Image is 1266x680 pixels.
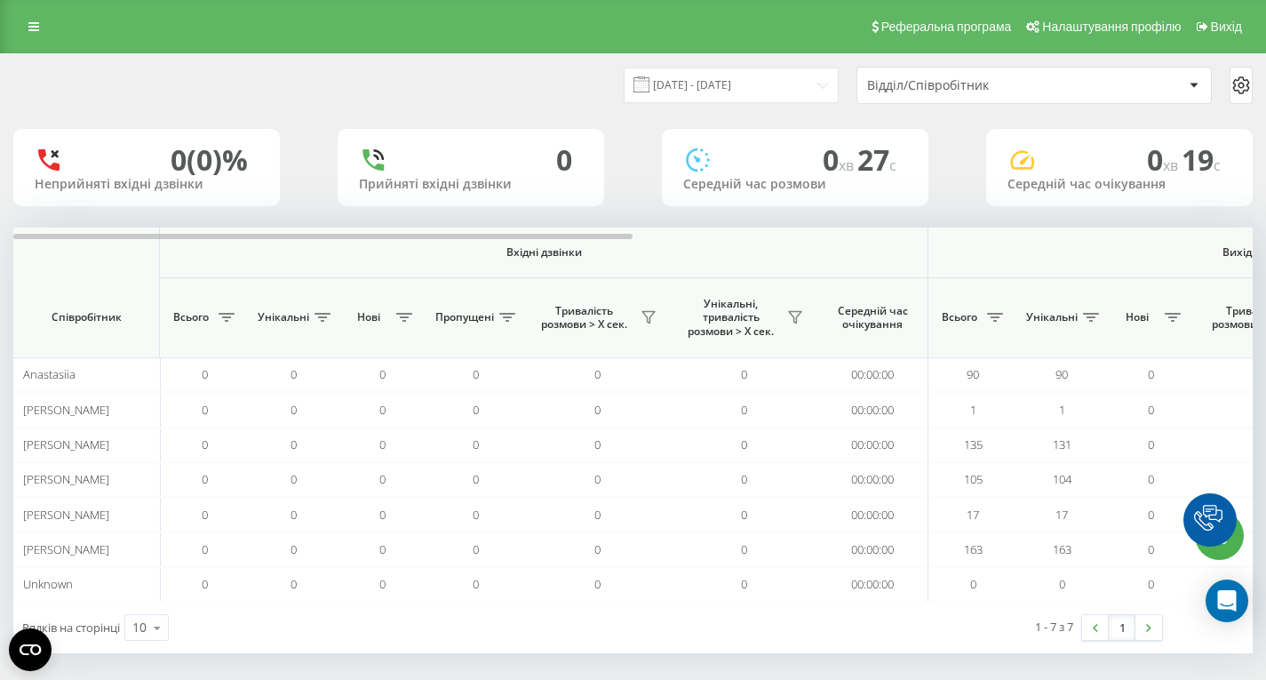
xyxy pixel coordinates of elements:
span: 0 [741,471,747,487]
td: 00:00:00 [817,392,928,427]
span: 0 [970,576,976,592]
span: 0 [594,507,601,523]
span: 104 [1053,471,1071,487]
span: Реферальна програма [881,20,1012,34]
span: c [889,156,896,175]
span: Тривалість розмови > Х сек. [533,304,635,332]
td: 00:00:00 [817,462,928,497]
span: 0 [473,366,479,382]
div: 0 [556,143,572,177]
span: 0 [473,402,479,418]
span: Нові [1115,310,1159,324]
span: 0 [291,366,297,382]
span: Вхідні дзвінки [206,245,881,260]
span: Пропущені [435,310,494,324]
span: 0 [1147,140,1182,179]
span: 0 [379,507,386,523]
span: 0 [202,541,208,557]
span: Всього [169,310,213,324]
span: Співробітник [28,310,144,324]
span: 0 [202,436,208,452]
span: 0 [473,471,479,487]
span: 0 [473,507,479,523]
td: 00:00:00 [817,497,928,532]
span: 0 [291,471,297,487]
span: 27 [857,140,896,179]
span: Anastasiia [23,366,76,382]
span: Unknown [23,576,73,592]
span: хв [839,156,857,175]
span: 0 [594,576,601,592]
div: 0 (0)% [171,143,248,177]
span: 0 [1148,402,1154,418]
span: 90 [967,366,979,382]
td: 00:00:00 [817,532,928,567]
span: 131 [1053,436,1071,452]
span: 0 [202,366,208,382]
span: 0 [1148,366,1154,382]
span: 0 [594,541,601,557]
span: 0 [291,436,297,452]
div: Open Intercom Messenger [1206,580,1248,622]
span: Вихід [1211,20,1242,34]
span: 0 [1148,576,1154,592]
td: 00:00:00 [817,567,928,602]
span: [PERSON_NAME] [23,471,109,487]
span: 19 [1182,140,1221,179]
div: Неприйняті вхідні дзвінки [35,177,259,192]
a: 1 [1109,615,1135,640]
span: 0 [473,436,479,452]
span: 0 [291,541,297,557]
span: 0 [1059,576,1065,592]
span: Налаштування профілю [1042,20,1181,34]
span: [PERSON_NAME] [23,436,109,452]
span: 0 [823,140,857,179]
span: 0 [1148,507,1154,523]
span: 0 [379,436,386,452]
span: 0 [202,576,208,592]
span: Унікальні, тривалість розмови > Х сек. [680,297,782,339]
span: 1 [970,402,976,418]
span: 0 [1148,436,1154,452]
span: 0 [741,507,747,523]
span: [PERSON_NAME] [23,541,109,557]
span: 0 [1148,471,1154,487]
span: хв [1163,156,1182,175]
span: 0 [202,507,208,523]
span: 135 [964,436,983,452]
span: Нові [346,310,391,324]
span: 0 [594,366,601,382]
span: 0 [473,541,479,557]
button: Open CMP widget [9,628,52,671]
span: 0 [1148,541,1154,557]
span: Рядків на сторінці [22,620,120,636]
span: 0 [594,471,601,487]
span: 0 [379,366,386,382]
span: 0 [473,576,479,592]
span: [PERSON_NAME] [23,507,109,523]
span: 0 [741,576,747,592]
span: 0 [379,471,386,487]
span: 0 [202,402,208,418]
span: [PERSON_NAME] [23,402,109,418]
span: 0 [741,366,747,382]
span: 0 [379,541,386,557]
div: 1 - 7 з 7 [1035,618,1073,636]
span: 0 [594,436,601,452]
span: 90 [1055,366,1068,382]
div: Відділ/Співробітник [867,78,1079,93]
span: 0 [291,507,297,523]
div: Прийняті вхідні дзвінки [359,177,583,192]
span: 163 [1053,541,1071,557]
span: 105 [964,471,983,487]
span: Унікальні [258,310,309,324]
span: 163 [964,541,983,557]
span: Всього [937,310,982,324]
span: 0 [741,402,747,418]
span: 0 [202,471,208,487]
span: Унікальні [1026,310,1078,324]
div: Середній час розмови [683,177,907,192]
span: 0 [594,402,601,418]
span: 17 [967,507,979,523]
span: 0 [379,576,386,592]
